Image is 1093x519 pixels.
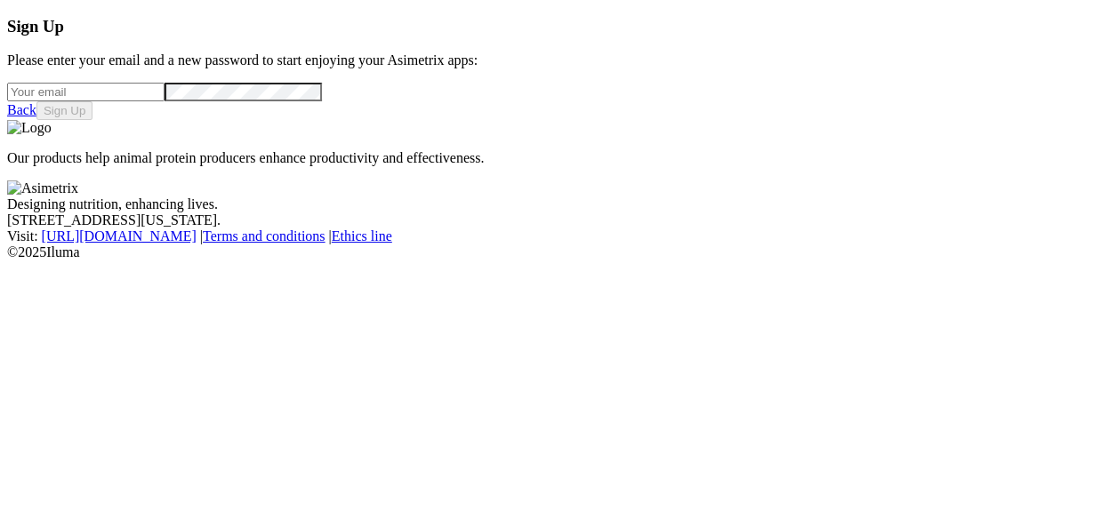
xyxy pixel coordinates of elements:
div: Visit : | | [7,228,1086,244]
p: Our products help animal protein producers enhance productivity and effectiveness. [7,150,1086,166]
a: Back [7,102,36,117]
a: [URL][DOMAIN_NAME] [42,228,197,244]
img: Logo [7,120,52,136]
h3: Sign Up [7,17,1086,36]
a: Ethics line [332,228,392,244]
p: Please enter your email and a new password to start enjoying your Asimetrix apps: [7,52,1086,68]
a: Terms and conditions [203,228,325,244]
div: [STREET_ADDRESS][US_STATE]. [7,212,1086,228]
button: Sign Up [36,101,92,120]
div: © 2025 Iluma [7,244,1086,260]
img: Asimetrix [7,180,78,196]
div: Designing nutrition, enhancing lives. [7,196,1086,212]
input: Your email [7,83,165,101]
